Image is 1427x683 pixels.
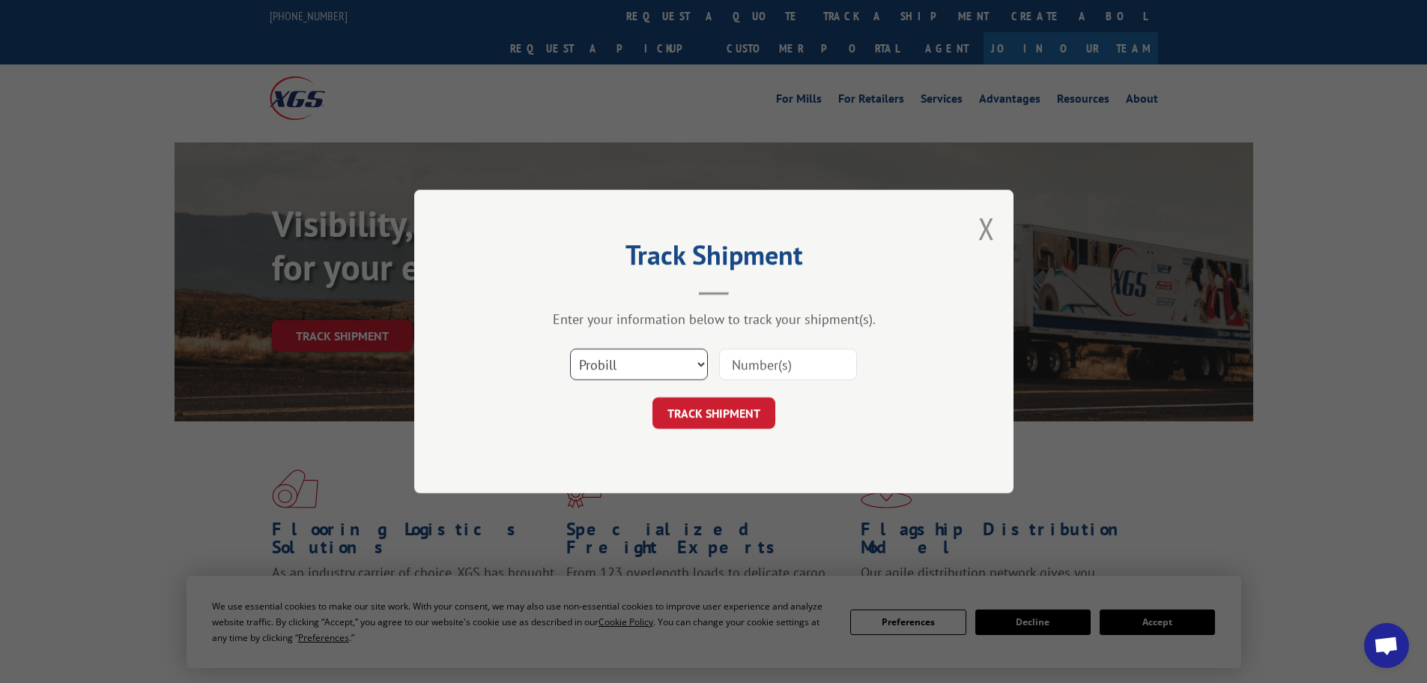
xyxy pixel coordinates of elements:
[489,310,939,328] div: Enter your information below to track your shipment(s).
[978,208,995,248] button: Close modal
[489,244,939,273] h2: Track Shipment
[1364,623,1409,668] div: Open chat
[719,349,857,380] input: Number(s)
[652,397,775,429] button: TRACK SHIPMENT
